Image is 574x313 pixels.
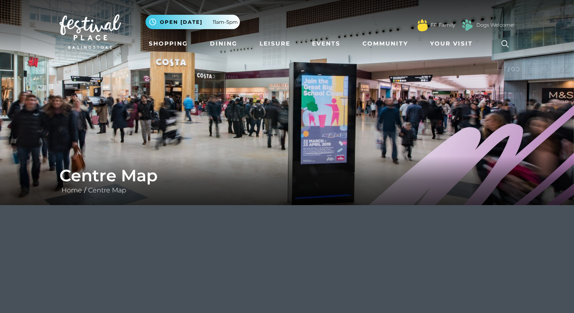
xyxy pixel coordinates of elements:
[59,166,515,185] h1: Centre Map
[430,39,473,48] span: Your Visit
[160,18,203,26] span: Open [DATE]
[59,14,121,49] img: Festival Place Logo
[430,21,455,29] a: FP Family
[359,36,411,51] a: Community
[59,186,84,194] a: Home
[256,36,294,51] a: Leisure
[213,18,238,26] span: 11am-5pm
[53,166,521,195] div: /
[427,36,480,51] a: Your Visit
[309,36,344,51] a: Events
[476,21,515,29] a: Dogs Welcome!
[207,36,241,51] a: Dining
[86,186,128,194] a: Centre Map
[146,36,191,51] a: Shopping
[146,15,240,29] button: Open [DATE] 11am-5pm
